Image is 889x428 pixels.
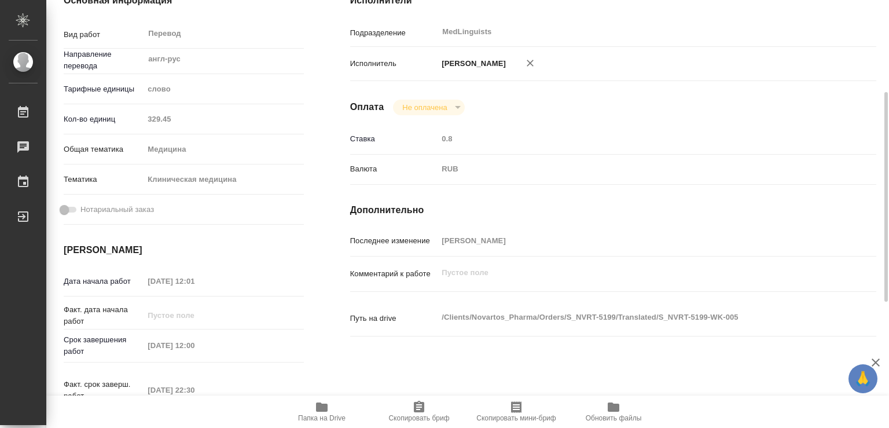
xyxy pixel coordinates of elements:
p: Общая тематика [64,144,144,155]
div: Не оплачена [393,100,464,115]
p: Подразделение [350,27,438,39]
p: Комментарий к работе [350,268,438,280]
p: Исполнитель [350,58,438,69]
button: 🙏 [848,364,877,393]
div: RUB [438,159,832,179]
span: 🙏 [853,367,873,391]
button: Не оплачена [399,103,450,112]
button: Обновить файлы [565,396,662,428]
p: [PERSON_NAME] [438,58,506,69]
span: Скопировать мини-бриф [476,414,556,422]
span: Нотариальный заказ [80,204,154,215]
p: Кол-во единиц [64,114,144,125]
input: Пустое поле [144,307,245,324]
input: Пустое поле [144,337,245,354]
div: слово [144,79,303,99]
button: Скопировать бриф [370,396,468,428]
p: Срок завершения работ [64,334,144,357]
p: Валюта [350,163,438,175]
span: Скопировать бриф [388,414,449,422]
textarea: /Clients/Novartos_Pharma/Orders/S_NVRT-5199/Translated/S_NVRT-5199-WK-005 [438,308,832,327]
h4: Дополнительно [350,203,876,217]
button: Скопировать мини-бриф [468,396,565,428]
p: Ставка [350,133,438,145]
input: Пустое поле [438,232,832,249]
p: Факт. срок заверш. работ [64,379,144,402]
div: Медицина [144,140,303,159]
p: Направление перевода [64,49,144,72]
button: Удалить исполнителя [517,50,543,76]
span: Папка на Drive [298,414,346,422]
p: Факт. дата начала работ [64,304,144,327]
h4: Оплата [350,100,384,114]
div: Клиническая медицина [144,170,303,189]
button: Папка на Drive [273,396,370,428]
input: Пустое поле [438,130,832,147]
p: Вид работ [64,29,144,41]
p: Путь на drive [350,313,438,324]
input: Пустое поле [144,111,303,127]
span: Обновить файлы [586,414,642,422]
input: Пустое поле [144,273,245,290]
p: Последнее изменение [350,235,438,247]
p: Тарифные единицы [64,83,144,95]
input: Пустое поле [144,382,245,398]
p: Дата начала работ [64,276,144,287]
p: Тематика [64,174,144,185]
h4: [PERSON_NAME] [64,243,304,257]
